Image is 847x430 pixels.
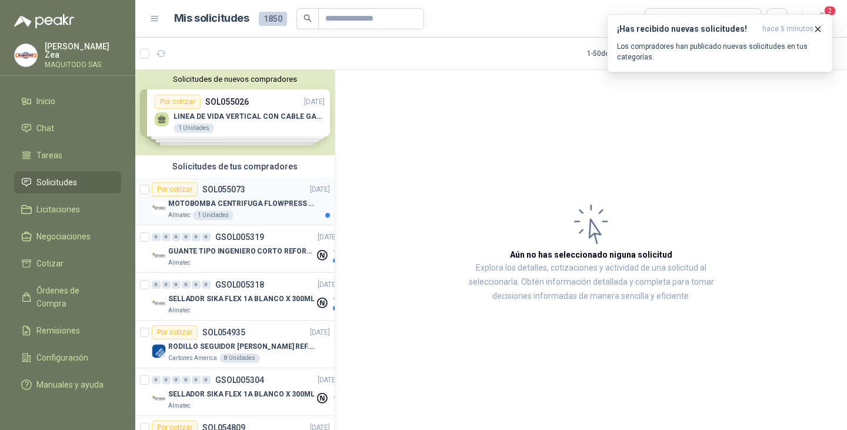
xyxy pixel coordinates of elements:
div: 0 [172,281,181,289]
p: [DATE] [318,279,338,291]
p: [DATE] [318,375,338,386]
div: 8 Unidades [219,354,260,363]
button: Solicitudes de nuevos compradores [140,75,330,84]
img: Company Logo [152,344,166,358]
a: Manuales y ayuda [14,374,121,396]
a: Inicio [14,90,121,112]
div: 0 [192,233,201,241]
div: 0 [172,233,181,241]
p: Almatec [168,258,191,268]
h1: Mis solicitudes [174,10,249,27]
div: Todas [652,12,676,25]
p: [PERSON_NAME] Zea [45,42,121,59]
a: 0 0 0 0 0 0 GSOL005318[DATE] Company LogoSELLADOR SIKA FLEX 1A BLANCO X 300MLAlmatec [152,278,340,315]
span: hace 5 minutos [762,24,813,34]
div: 0 [182,281,191,289]
p: Los compradores han publicado nuevas solicitudes en tus categorías. [617,41,823,62]
img: Company Logo [152,296,166,311]
a: Chat [14,117,121,139]
span: Negociaciones [36,230,91,243]
p: MOTOBOMBA CENTRIFUGA FLOWPRESS 1.5HP-220 [168,198,315,209]
div: 0 [182,376,191,384]
a: Remisiones [14,319,121,342]
div: 0 [172,376,181,384]
span: Órdenes de Compra [36,284,110,310]
div: 0 [192,281,201,289]
div: 0 [162,281,171,289]
img: Company Logo [15,44,37,66]
h3: ¡Has recibido nuevas solicitudes! [617,24,758,34]
div: 0 [152,376,161,384]
span: Inicio [36,95,55,108]
a: Cotizar [14,252,121,275]
p: Almatec [168,401,191,411]
span: Chat [36,122,54,135]
div: Solicitudes de nuevos compradoresPor cotizarSOL055026[DATE] LINEA DE VIDA VERTICAL CON CABLE GALV... [135,70,335,155]
div: 0 [182,233,191,241]
p: MAQUITODO SAS [45,61,121,68]
span: Cotizar [36,257,64,270]
a: Licitaciones [14,198,121,221]
a: Por cotizarSOL055073[DATE] Company LogoMOTOBOMBA CENTRIFUGA FLOWPRESS 1.5HP-220Almatec1 Unidades [135,178,335,225]
span: Remisiones [36,324,80,337]
span: Licitaciones [36,203,80,216]
div: 0 [202,233,211,241]
span: Tareas [36,149,62,162]
p: SOL055073 [202,185,245,194]
p: SELLADOR SIKA FLEX 1A BLANCO X 300ML [168,389,315,400]
p: Almatec [168,306,191,315]
div: 0 [162,376,171,384]
div: 0 [162,233,171,241]
p: RODILLO SEGUIDOR [PERSON_NAME] REF. NATV-17-PPA [PERSON_NAME] [168,341,315,352]
button: 2 [812,8,833,29]
p: GSOL005318 [215,281,264,289]
button: ¡Has recibido nuevas solicitudes!hace 5 minutos Los compradores han publicado nuevas solicitudes ... [607,14,833,72]
div: 0 [202,281,211,289]
div: 1 Unidades [193,211,234,220]
div: 1 - 50 de 532 [587,44,659,63]
p: Explora los detalles, cotizaciones y actividad de una solicitud al seleccionarla. Obtén informaci... [453,261,729,304]
span: 1850 [259,12,287,26]
div: Solicitudes de tus compradores [135,155,335,178]
span: search [304,14,312,22]
a: Configuración [14,346,121,369]
div: Por cotizar [152,325,198,339]
p: Almatec [168,211,191,220]
a: Negociaciones [14,225,121,248]
p: GUANTE TIPO INGENIERO CORTO REFORZADO [168,246,315,257]
div: 0 [192,376,201,384]
div: 0 [202,376,211,384]
span: Manuales y ayuda [36,378,104,391]
div: 0 [152,233,161,241]
p: Cartones America [168,354,217,363]
span: Solicitudes [36,176,77,189]
a: Por cotizarSOL054935[DATE] Company LogoRODILLO SEGUIDOR [PERSON_NAME] REF. NATV-17-PPA [PERSON_NA... [135,321,335,368]
div: Por cotizar [152,182,198,196]
p: [DATE] [310,327,330,338]
h3: Aún no has seleccionado niguna solicitud [510,248,672,261]
img: Company Logo [152,249,166,263]
p: GSOL005319 [215,233,264,241]
p: SOL054935 [202,328,245,336]
a: 0 0 0 0 0 0 GSOL005319[DATE] Company LogoGUANTE TIPO INGENIERO CORTO REFORZADOAlmatec [152,230,340,268]
img: Company Logo [152,392,166,406]
img: Logo peakr [14,14,74,28]
p: [DATE] [318,232,338,243]
a: 0 0 0 0 0 0 GSOL005304[DATE] Company LogoSELLADOR SIKA FLEX 1A BLANCO X 300MLAlmatec [152,373,340,411]
p: GSOL005304 [215,376,264,384]
span: Configuración [36,351,88,364]
img: Company Logo [152,201,166,215]
p: [DATE] [310,184,330,195]
a: Tareas [14,144,121,166]
a: Órdenes de Compra [14,279,121,315]
p: SELLADOR SIKA FLEX 1A BLANCO X 300ML [168,294,315,305]
a: Solicitudes [14,171,121,194]
span: 2 [823,5,836,16]
div: 0 [152,281,161,289]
